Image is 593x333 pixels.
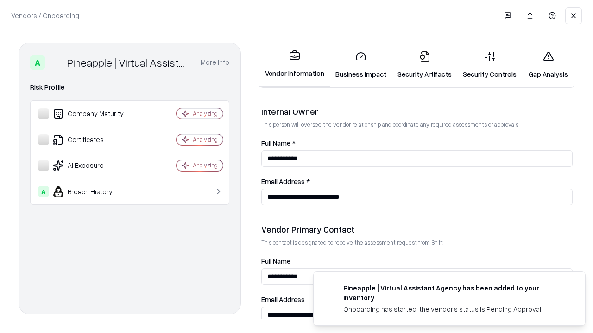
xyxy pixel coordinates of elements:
a: Gap Analysis [522,43,574,86]
div: Pineapple | Virtual Assistant Agency [67,55,189,70]
a: Business Impact [330,43,392,86]
div: Onboarding has started, the vendor's status is Pending Approval. [343,304,563,314]
div: Analyzing [193,136,218,143]
a: Security Controls [457,43,522,86]
p: Vendors / Onboarding [11,11,79,20]
p: This contact is designated to receive the assessment request from Shift [261,239,573,247]
div: Risk Profile [30,82,229,93]
div: AI Exposure [38,160,149,171]
div: Internal Owner [261,106,573,117]
label: Email Address [261,296,573,303]
div: Analyzing [193,161,218,169]
div: Breach History [38,186,149,197]
div: Pineapple | Virtual Assistant Agency has been added to your inventory [343,283,563,302]
img: trypineapple.com [325,283,336,294]
div: A [30,55,45,70]
img: Pineapple | Virtual Assistant Agency [49,55,63,70]
div: Company Maturity [38,108,149,119]
label: Email Address * [261,178,573,185]
label: Full Name [261,258,573,265]
div: Certificates [38,134,149,145]
button: More info [201,54,229,71]
div: Vendor Primary Contact [261,224,573,235]
label: Full Name * [261,140,573,147]
a: Security Artifacts [392,43,457,86]
div: A [38,186,49,197]
p: This person will oversee the vendor relationship and coordinate any required assessments or appro... [261,121,573,129]
div: Analyzing [193,110,218,117]
a: Vendor Information [259,43,330,87]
